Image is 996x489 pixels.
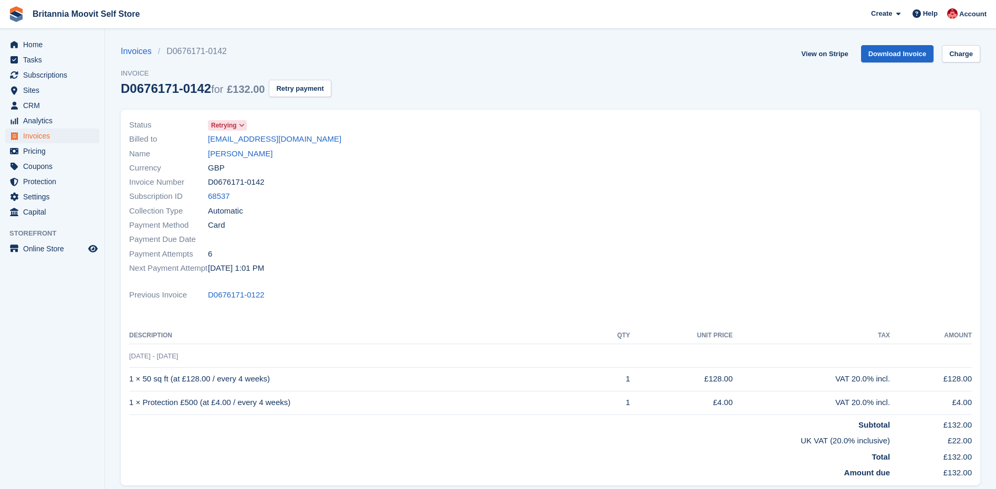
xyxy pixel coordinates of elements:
a: menu [5,98,99,113]
span: Retrying [211,121,237,130]
td: 1 [593,367,630,391]
span: Online Store [23,241,86,256]
span: Help [923,8,938,19]
span: Settings [23,189,86,204]
span: Status [129,119,208,131]
span: Invoices [23,129,86,143]
span: Capital [23,205,86,219]
a: [PERSON_NAME] [208,148,272,160]
span: Payment Due Date [129,233,208,246]
span: Previous Invoice [129,289,208,301]
span: CRM [23,98,86,113]
span: Sites [23,83,86,98]
td: £132.00 [890,463,972,479]
a: menu [5,205,99,219]
td: £4.00 [630,391,732,414]
a: Invoices [121,45,158,58]
th: Amount [890,327,972,344]
a: [EMAIL_ADDRESS][DOMAIN_NAME] [208,133,341,145]
strong: Amount due [844,468,890,477]
span: D0676171-0142 [208,176,265,188]
span: Collection Type [129,205,208,217]
a: menu [5,113,99,128]
span: Account [959,9,987,19]
td: £132.00 [890,414,972,431]
a: Download Invoice [861,45,934,62]
div: VAT 20.0% incl. [733,397,890,409]
span: Create [871,8,892,19]
span: 6 [208,248,212,260]
span: Next Payment Attempt [129,262,208,274]
span: Subscriptions [23,68,86,82]
th: Unit Price [630,327,732,344]
span: Invoice Number [129,176,208,188]
td: £132.00 [890,447,972,463]
a: Britannia Moovit Self Store [28,5,144,23]
th: QTY [593,327,630,344]
a: menu [5,37,99,52]
a: menu [5,129,99,143]
button: Retry payment [269,80,331,97]
span: Card [208,219,225,231]
div: VAT 20.0% incl. [733,373,890,385]
span: [DATE] - [DATE] [129,352,178,360]
span: Storefront [9,228,104,239]
strong: Total [872,452,890,461]
a: menu [5,241,99,256]
td: 1 [593,391,630,414]
a: menu [5,189,99,204]
span: Tasks [23,52,86,67]
img: stora-icon-8386f47178a22dfd0bd8f6a31ec36ba5ce8667c1dd55bd0f319d3a0aa187defe.svg [8,6,24,22]
a: 68537 [208,190,230,203]
td: 1 × 50 sq ft (at £128.00 / every 4 weeks) [129,367,593,391]
a: View on Stripe [797,45,852,62]
a: D0676171-0122 [208,289,265,301]
strong: Subtotal [858,420,890,429]
span: Automatic [208,205,243,217]
span: Subscription ID [129,190,208,203]
a: menu [5,159,99,174]
nav: breadcrumbs [121,45,331,58]
img: Jo Jopson [947,8,958,19]
span: Analytics [23,113,86,128]
span: Home [23,37,86,52]
a: menu [5,68,99,82]
span: for [211,83,223,95]
span: Pricing [23,144,86,158]
span: Name [129,148,208,160]
th: Tax [733,327,890,344]
a: menu [5,52,99,67]
td: UK VAT (20.0% inclusive) [129,431,890,447]
td: £128.00 [890,367,972,391]
a: menu [5,83,99,98]
span: Payment Method [129,219,208,231]
a: Charge [942,45,980,62]
a: Retrying [208,119,247,131]
span: Payment Attempts [129,248,208,260]
a: menu [5,174,99,189]
td: 1 × Protection £500 (at £4.00 / every 4 weeks) [129,391,593,414]
td: £128.00 [630,367,732,391]
time: 2025-10-01 12:01:32 UTC [208,262,264,274]
span: Billed to [129,133,208,145]
span: Invoice [121,68,331,79]
div: D0676171-0142 [121,81,265,95]
a: Preview store [87,242,99,255]
span: Protection [23,174,86,189]
span: Currency [129,162,208,174]
td: £22.00 [890,431,972,447]
span: Coupons [23,159,86,174]
td: £4.00 [890,391,972,414]
a: menu [5,144,99,158]
th: Description [129,327,593,344]
span: £132.00 [227,83,265,95]
span: GBP [208,162,225,174]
